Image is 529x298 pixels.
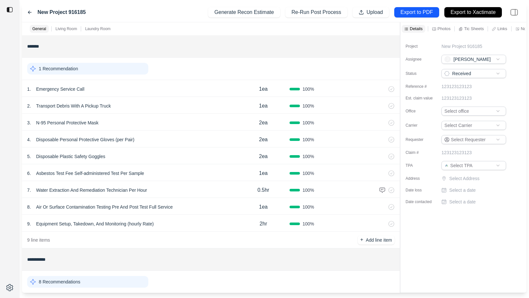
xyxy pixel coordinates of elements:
button: Upload [353,7,389,17]
img: right-panel.svg [507,5,521,19]
p: 2ea [259,136,268,143]
p: 2hr [259,220,267,228]
p: Emergency Service Call [34,85,87,94]
label: Project [406,44,438,49]
p: 6 . [27,170,31,177]
p: 5 . [27,153,31,160]
p: New Project 916185 [441,43,482,50]
p: General [32,26,46,31]
span: 100 % [302,153,314,160]
p: Living Room [56,26,77,31]
img: toggle sidebar [6,6,13,13]
span: 100 % [302,170,314,177]
img: comment [379,187,386,193]
p: Transport Debris With A Pickup Truck [34,101,113,110]
label: Claim # [406,150,438,155]
p: Select a date [449,187,476,193]
p: 7 . [27,187,31,193]
p: 2 . [27,103,31,109]
p: 1ea [259,85,268,93]
p: Re-Run Post Process [291,9,341,16]
p: Select a date [449,199,476,205]
p: 8 . [27,204,31,210]
label: Carrier [406,123,438,128]
span: 100 % [302,221,314,227]
p: Select Address [449,175,507,182]
span: 100 % [302,103,314,109]
p: Export to PDF [400,9,433,16]
p: 8 Recommendations [39,279,80,285]
p: N-95 Personal Protective Mask [34,118,101,127]
button: Export to PDF [394,7,439,17]
p: 123123123123 [441,149,471,156]
p: 2ea [259,153,268,160]
button: +Add line item [358,235,395,245]
label: Date contacted [406,199,438,204]
span: 100 % [302,120,314,126]
button: Export to Xactimate [444,7,502,17]
p: Disposable Plastic Safety Goggles [34,152,108,161]
p: Laundry Room [85,26,111,31]
p: 3 . [27,120,31,126]
p: Air Or Surface Contamination Testing Pre And Post Test Full Service [34,202,175,212]
label: Address [406,176,438,181]
label: Assignee [406,57,438,62]
p: Add line item [366,237,392,243]
p: 1ea [259,203,268,211]
p: Links [497,26,507,31]
p: + [360,236,363,244]
p: Generate Recon Estimate [215,9,274,16]
p: Details [410,26,423,31]
label: Est. claim value [406,96,438,101]
label: Requester [406,137,438,142]
p: 1ea [259,102,268,110]
p: 1ea [259,169,268,177]
p: 2ea [259,119,268,127]
p: 9 line items [27,237,50,243]
p: Disposable Personal Protective Gloves (per Pair) [34,135,137,144]
span: 100 % [302,204,314,210]
p: Upload [366,9,383,16]
p: Equipment Setup, Takedown, And Monitoring (hourly Rate) [34,219,156,228]
span: 100 % [302,136,314,143]
button: Generate Recon Estimate [208,7,280,17]
label: New Project 916185 [37,8,86,16]
p: Water Extraction And Remediation Technician Per Hour [34,186,150,195]
p: Tic Sheets [464,26,484,31]
label: Office [406,109,438,114]
span: 100 % [302,187,314,193]
label: TPA [406,163,438,168]
p: 1 . [27,86,31,92]
p: 0.5hr [258,186,269,194]
span: 100 % [302,86,314,92]
p: 123123123123 [441,95,471,101]
label: Status [406,71,438,76]
p: 123123123123 [441,83,471,90]
label: Date loss [406,188,438,193]
p: Export to Xactimate [450,9,496,16]
p: Photos [438,26,450,31]
p: 4 . [27,136,31,143]
label: Reference # [406,84,438,89]
p: 1 Recommendation [39,65,78,72]
p: Asbestos Test Fee Self-administered Test Per Sample [34,169,147,178]
p: 9 . [27,221,31,227]
button: Re-Run Post Process [285,7,347,17]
